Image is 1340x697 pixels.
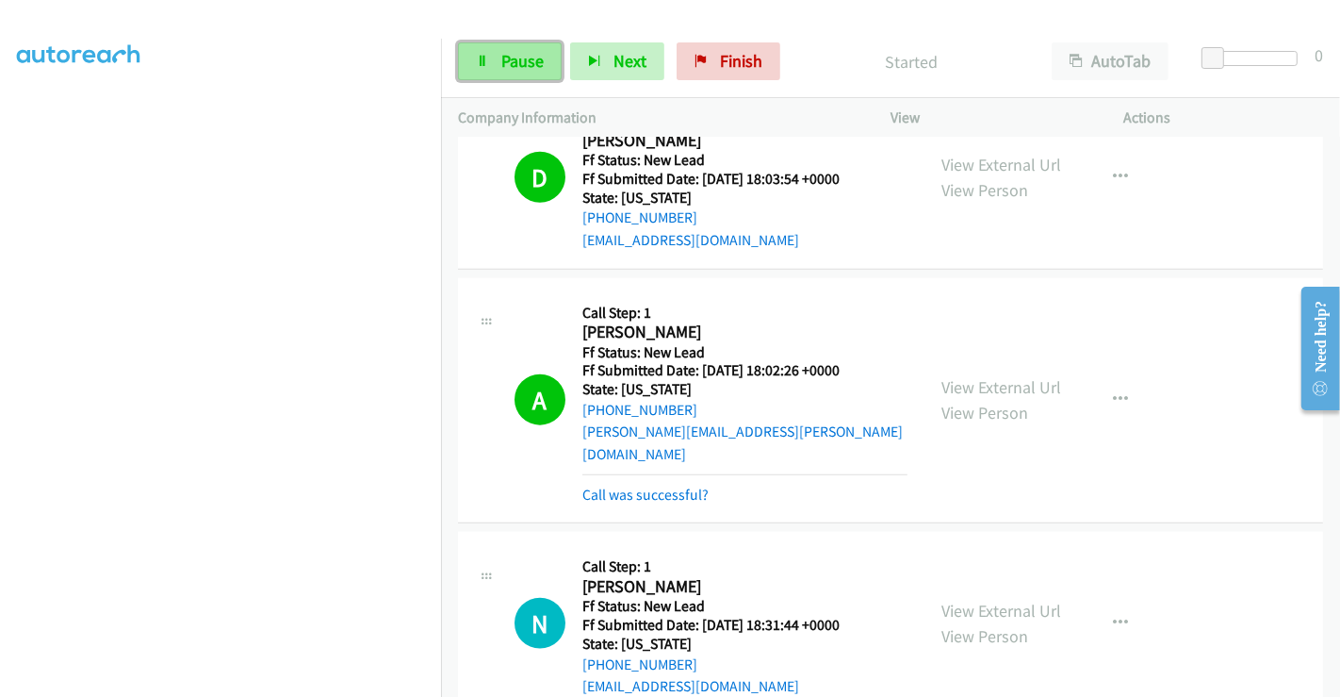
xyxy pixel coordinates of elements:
[515,152,565,203] h1: D
[582,189,840,207] h5: State: [US_STATE]
[582,486,709,504] a: Call was successful?
[677,42,780,80] a: Finish
[582,576,840,598] h2: [PERSON_NAME]
[582,557,840,576] h5: Call Step: 1
[941,179,1028,201] a: View Person
[582,151,840,170] h5: Ff Status: New Lead
[582,677,799,695] a: [EMAIL_ADDRESS][DOMAIN_NAME]
[582,597,840,616] h5: Ff Status: New Lead
[501,50,544,72] span: Pause
[613,50,646,72] span: Next
[582,322,907,343] h2: [PERSON_NAME]
[515,598,565,649] div: The call is yet to be attempted
[582,656,697,673] a: [PHONE_NUMBER]
[515,598,565,649] h1: N
[582,170,840,189] h5: Ff Submitted Date: [DATE] 18:03:54 +0000
[582,343,907,362] h5: Ff Status: New Lead
[582,380,907,399] h5: State: [US_STATE]
[582,130,840,152] h2: [PERSON_NAME]
[582,231,799,249] a: [EMAIL_ADDRESS][DOMAIN_NAME]
[1286,274,1340,423] iframe: Resource Center
[458,107,857,129] p: Company Information
[941,402,1028,423] a: View Person
[458,42,562,80] a: Pause
[891,107,1090,129] p: View
[720,50,762,72] span: Finish
[941,154,1061,175] a: View External Url
[582,208,697,226] a: [PHONE_NUMBER]
[941,625,1028,647] a: View Person
[582,635,840,654] h5: State: [US_STATE]
[582,423,903,463] a: [PERSON_NAME][EMAIL_ADDRESS][PERSON_NAME][DOMAIN_NAME]
[582,616,840,635] h5: Ff Submitted Date: [DATE] 18:31:44 +0000
[941,600,1061,622] a: View External Url
[570,42,664,80] button: Next
[1124,107,1324,129] p: Actions
[582,304,907,323] h5: Call Step: 1
[1211,51,1298,66] div: Delay between calls (in seconds)
[941,376,1061,398] a: View External Url
[582,361,907,380] h5: Ff Submitted Date: [DATE] 18:02:26 +0000
[1052,42,1168,80] button: AutoTab
[1315,42,1323,68] div: 0
[582,401,697,419] a: [PHONE_NUMBER]
[515,374,565,425] h1: A
[806,49,1018,75] p: Started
